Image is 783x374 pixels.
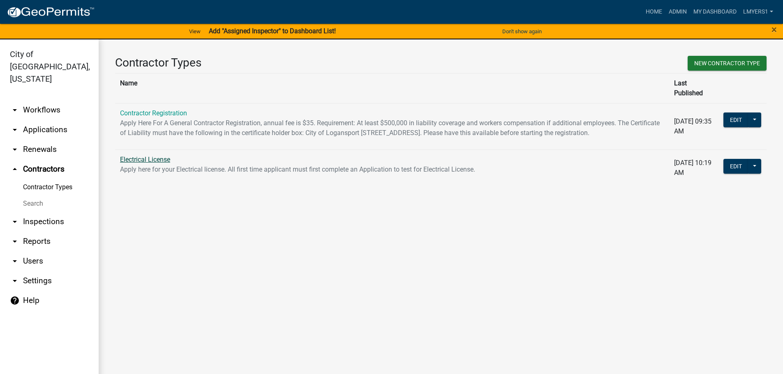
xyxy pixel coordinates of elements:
i: arrow_drop_down [10,125,20,135]
a: lmyers1 [740,4,776,20]
p: Apply here for your Electrical license. All first time applicant must first complete an Applicati... [120,165,664,174]
th: Name [115,73,669,103]
i: help [10,296,20,305]
span: × [771,24,777,35]
i: arrow_drop_down [10,276,20,286]
a: My Dashboard [690,4,740,20]
span: [DATE] 09:35 AM [674,117,711,135]
button: Don't show again [499,25,545,38]
strong: Add "Assigned Inspector" to Dashboard List! [209,27,336,35]
a: View [186,25,204,38]
i: arrow_drop_down [10,105,20,115]
th: Last Published [669,73,718,103]
a: Electrical License [120,156,170,163]
p: Apply Here For A General Contractor Registration, annual fee is $35. Requirement: At least $500,0... [120,118,664,138]
button: Edit [723,159,748,174]
button: New Contractor Type [688,56,767,71]
i: arrow_drop_down [10,236,20,246]
h3: Contractor Types [115,56,435,70]
i: arrow_drop_down [10,145,20,154]
span: [DATE] 10:19 AM [674,159,711,177]
i: arrow_drop_down [10,256,20,266]
a: Home [642,4,665,20]
i: arrow_drop_down [10,217,20,227]
button: Edit [723,112,748,127]
a: Contractor Registration [120,109,187,117]
a: Admin [665,4,690,20]
i: arrow_drop_up [10,164,20,174]
button: Close [771,25,777,34]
